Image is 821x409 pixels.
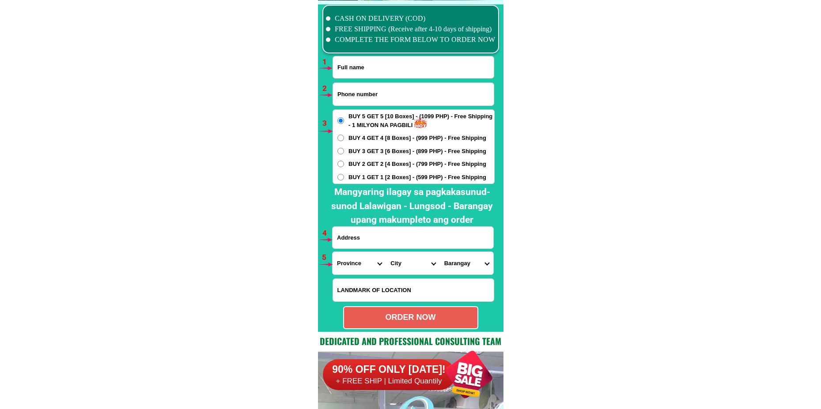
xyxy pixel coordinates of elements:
h6: 90% OFF ONLY [DATE]! [323,363,455,376]
input: Input phone_number [333,83,494,105]
h6: 5 [322,252,332,263]
h6: 1 [322,56,333,68]
div: ORDER NOW [344,311,477,323]
input: BUY 5 GET 5 [10 Boxes] - (1099 PHP) - Free Shipping - 1 MILYON NA PAGBILI [337,117,344,124]
input: BUY 1 GET 1 [2 Boxes] - (599 PHP) - Free Shipping [337,174,344,180]
h6: + FREE SHIP | Limited Quantily [323,376,455,386]
input: BUY 3 GET 3 [6 Boxes] - (899 PHP) - Free Shipping [337,148,344,154]
input: Input LANDMARKOFLOCATION [333,279,494,301]
span: BUY 3 GET 3 [6 Boxes] - (899 PHP) - Free Shipping [348,147,486,156]
select: Select province [333,252,386,274]
h2: Dedicated and professional consulting team [318,334,503,348]
input: BUY 2 GET 2 [4 Boxes] - (799 PHP) - Free Shipping [337,161,344,167]
li: CASH ON DELIVERY (COD) [326,13,496,24]
h6: 3 [322,118,333,129]
h6: 4 [322,228,333,239]
span: BUY 4 GET 4 [8 Boxes] - (999 PHP) - Free Shipping [348,134,486,143]
li: COMPLETE THE FORM BELOW TO ORDER NOW [326,34,496,45]
select: Select district [386,252,439,274]
select: Select commune [440,252,493,274]
input: BUY 4 GET 4 [8 Boxes] - (999 PHP) - Free Shipping [337,135,344,141]
span: BUY 5 GET 5 [10 Boxes] - (1099 PHP) - Free Shipping - 1 MILYON NA PAGBILI [348,112,494,129]
span: BUY 1 GET 1 [2 Boxes] - (599 PHP) - Free Shipping [348,173,486,182]
h2: Mangyaring ilagay sa pagkakasunud-sunod Lalawigan - Lungsod - Barangay upang makumpleto ang order [325,185,499,227]
span: BUY 2 GET 2 [4 Boxes] - (799 PHP) - Free Shipping [348,160,486,169]
li: FREE SHIPPING (Receive after 4-10 days of shipping) [326,24,496,34]
input: Input address [333,227,493,248]
h6: 2 [322,83,333,94]
input: Input full_name [333,56,494,78]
